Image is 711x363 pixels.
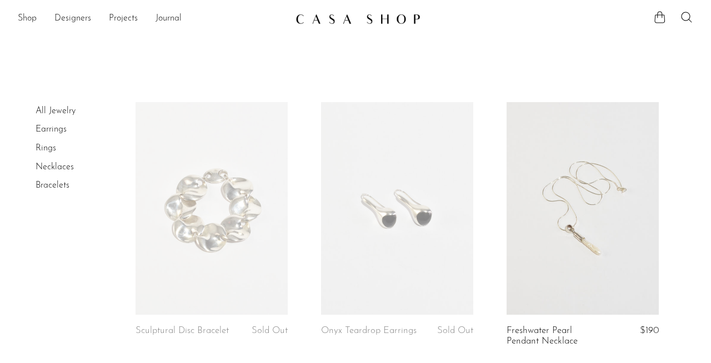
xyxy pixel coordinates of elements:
[321,326,417,336] a: Onyx Teardrop Earrings
[156,12,182,26] a: Journal
[252,326,288,335] span: Sold Out
[109,12,138,26] a: Projects
[507,326,607,346] a: Freshwater Pearl Pendant Necklace
[54,12,91,26] a: Designers
[640,326,659,335] span: $190
[36,144,56,153] a: Rings
[36,181,69,190] a: Bracelets
[136,326,229,336] a: Sculptural Disc Bracelet
[18,9,287,28] nav: Desktop navigation
[18,12,37,26] a: Shop
[437,326,473,335] span: Sold Out
[36,107,76,115] a: All Jewelry
[18,9,287,28] ul: NEW HEADER MENU
[36,125,67,134] a: Earrings
[36,163,74,172] a: Necklaces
